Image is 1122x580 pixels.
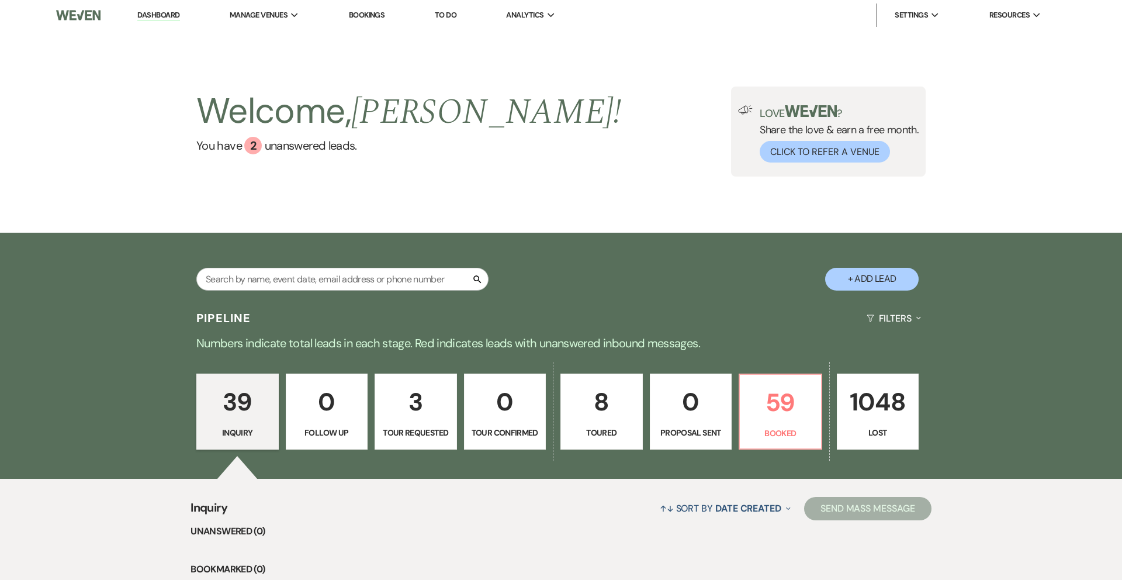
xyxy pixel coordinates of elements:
[351,85,621,139] span: [PERSON_NAME] !
[650,374,732,450] a: 0Proposal Sent
[204,426,271,439] p: Inquiry
[862,303,926,334] button: Filters
[349,10,385,20] a: Bookings
[137,10,179,21] a: Dashboard
[435,10,456,20] a: To Do
[140,334,982,353] p: Numbers indicate total leads in each stage. Red indicates leads with unanswered inbound messages.
[804,497,931,520] button: Send Mass Message
[286,374,368,450] a: 0Follow Up
[191,499,227,524] span: Inquiry
[844,426,912,439] p: Lost
[375,374,457,450] a: 3Tour Requested
[382,426,449,439] p: Tour Requested
[56,3,101,27] img: Weven Logo
[753,105,919,163] div: Share the love & earn a free month.
[657,426,725,439] p: Proposal Sent
[191,524,931,539] li: Unanswered (0)
[472,426,539,439] p: Tour Confirmed
[196,374,279,450] a: 39Inquiry
[989,9,1030,21] span: Resources
[844,382,912,422] p: 1048
[472,382,539,422] p: 0
[204,382,271,422] p: 39
[760,105,919,119] p: Love ?
[196,137,621,154] a: You have 2 unanswered leads.
[464,374,546,450] a: 0Tour Confirmed
[895,9,928,21] span: Settings
[191,562,931,577] li: Bookmarked (0)
[715,502,781,515] span: Date Created
[244,137,262,154] div: 2
[506,9,543,21] span: Analytics
[568,382,635,422] p: 8
[560,374,643,450] a: 8Toured
[196,310,251,326] h3: Pipeline
[657,382,725,422] p: 0
[738,105,753,115] img: loud-speaker-illustration.svg
[837,374,919,450] a: 1048Lost
[293,426,361,439] p: Follow Up
[293,382,361,422] p: 0
[660,502,674,515] span: ↑↓
[196,268,489,291] input: Search by name, event date, email address or phone number
[568,426,635,439] p: Toured
[196,87,621,137] h2: Welcome,
[825,268,919,291] button: + Add Lead
[655,493,795,524] button: Sort By Date Created
[747,427,814,440] p: Booked
[785,105,837,117] img: weven-logo-green.svg
[230,9,288,21] span: Manage Venues
[747,383,814,422] p: 59
[382,382,449,422] p: 3
[760,141,890,163] button: Click to Refer a Venue
[739,374,822,450] a: 59Booked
